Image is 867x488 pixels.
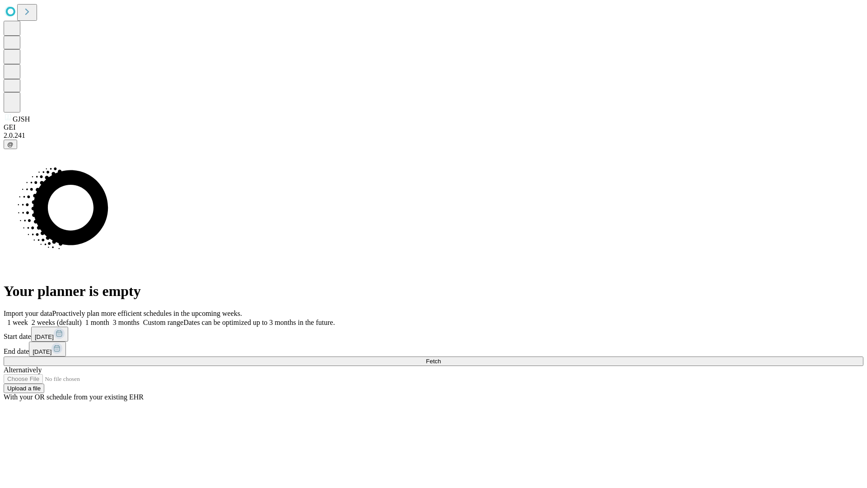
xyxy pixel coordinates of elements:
span: 1 month [85,319,109,326]
div: End date [4,342,863,357]
button: [DATE] [29,342,66,357]
span: 1 week [7,319,28,326]
div: 2.0.241 [4,131,863,140]
span: With your OR schedule from your existing EHR [4,393,144,401]
span: Custom range [143,319,183,326]
span: Import your data [4,310,52,317]
span: Dates can be optimized up to 3 months in the future. [183,319,335,326]
button: [DATE] [31,327,68,342]
span: Fetch [426,358,441,365]
span: [DATE] [33,348,51,355]
button: Fetch [4,357,863,366]
div: Start date [4,327,863,342]
div: GEI [4,123,863,131]
span: 2 weeks (default) [32,319,82,326]
span: @ [7,141,14,148]
button: @ [4,140,17,149]
button: Upload a file [4,384,44,393]
h1: Your planner is empty [4,283,863,300]
span: GJSH [13,115,30,123]
span: [DATE] [35,333,54,340]
span: Proactively plan more efficient schedules in the upcoming weeks. [52,310,242,317]
span: 3 months [113,319,140,326]
span: Alternatively [4,366,42,374]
